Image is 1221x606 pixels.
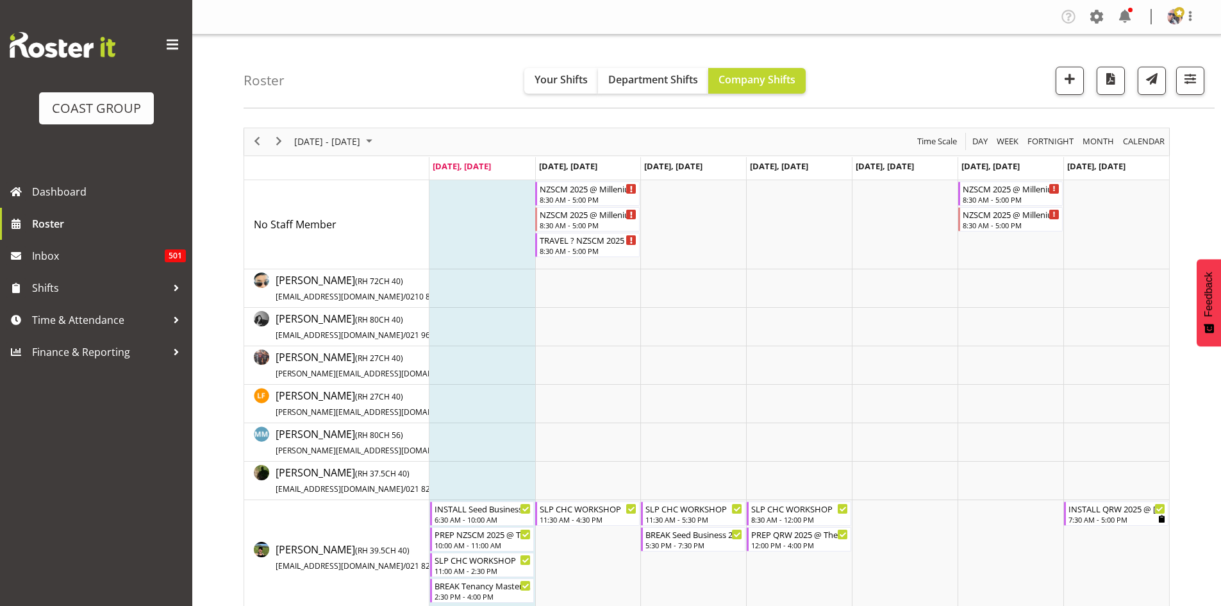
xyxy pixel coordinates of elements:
div: No Staff Member"s event - NZSCM 2025 @ Millenium QTOWN On Site @ 1200 Begin From Saturday, August... [958,181,1063,206]
span: [PERSON_NAME][EMAIL_ADDRESS][DOMAIN_NAME] [276,445,463,456]
div: Rosey McKimmie"s event - PREP QRW 2025 @ The Workshop Begin From Thursday, August 28, 2025 at 12:... [747,527,851,551]
button: Download a PDF of the roster according to the set date range. [1097,67,1125,95]
button: Timeline Month [1081,133,1117,149]
span: [PERSON_NAME] [276,350,510,380]
button: Your Shifts [524,68,598,94]
div: NZSCM 2025 @ Millenium QTOWN On Site @ 1200 [963,208,1059,221]
span: Inbox [32,246,165,265]
div: SLP CHC WORKSHOP [645,502,742,515]
span: [PERSON_NAME] [276,312,450,341]
div: Rosey McKimmie"s event - SLP CHC WORKSHOP Begin From Thursday, August 28, 2025 at 8:30:00 AM GMT+... [747,501,851,526]
div: 10:00 AM - 11:00 AM [435,540,531,550]
span: / [403,560,406,571]
span: Your Shifts [535,72,588,87]
td: Aof Anujarawat resource [244,269,429,308]
button: Month [1121,133,1167,149]
div: 11:00 AM - 2:30 PM [435,566,531,576]
span: / [403,484,406,494]
span: [EMAIL_ADDRESS][DOMAIN_NAME] [276,330,403,341]
button: Feedback - Show survey [1197,259,1221,346]
button: Time Scale [915,133,959,149]
span: RH 72 [358,276,379,287]
span: Shifts [32,278,167,298]
button: Timeline Day [970,133,990,149]
span: [DATE], [DATE] [961,160,1020,172]
a: [PERSON_NAME](RH 80CH 56)[PERSON_NAME][EMAIL_ADDRESS][DOMAIN_NAME] [276,426,510,457]
span: [DATE], [DATE] [433,160,491,172]
img: shaun-dalgetty840549a0c8df28bbc325279ea0715bbc.png [1167,9,1183,24]
span: 021 960 248 [406,330,450,341]
span: / [403,330,406,341]
td: Jesse Hawira resource [244,346,429,385]
span: Department Shifts [608,72,698,87]
div: 8:30 AM - 5:00 PM [963,194,1059,205]
div: No Staff Member"s event - NZSCM 2025 @ Millenium QTOWN On Site @ 1200 Begin From Tuesday, August ... [535,181,640,206]
span: RH 27 [358,353,379,364]
div: NZSCM 2025 @ Millenium QTOWN On Site @ 1200 [540,208,636,221]
div: Rosey McKimmie"s event - PREP NZSCM 2025 @ The Workshop Begin From Monday, August 25, 2025 at 10:... [430,527,535,551]
div: No Staff Member"s event - NZSCM 2025 @ Millenium QTOWN On Site @ 1200 Begin From Tuesday, August ... [535,207,640,231]
button: Send a list of all shifts for the selected filtered period to all rostered employees. [1138,67,1166,95]
span: Roster [32,214,186,233]
img: Rosterit website logo [10,32,115,58]
span: Time Scale [916,133,958,149]
span: Fortnight [1026,133,1075,149]
span: [DATE], [DATE] [750,160,808,172]
div: 11:30 AM - 4:30 PM [540,514,636,525]
span: Feedback [1203,272,1215,317]
button: Next [270,133,288,149]
span: [PERSON_NAME][EMAIL_ADDRESS][DOMAIN_NAME] [276,368,463,379]
div: 8:30 AM - 5:00 PM [963,220,1059,230]
div: Rosey McKimmie"s event - INSTALL Seed Business 2025 @ Te Pae On Site @ 0700 Begin From Monday, Au... [430,501,535,526]
div: August 25 - 31, 2025 [290,128,380,155]
span: 021 822 231 [406,484,450,494]
span: Week [995,133,1020,149]
span: 0210 843 7810 [406,291,459,302]
span: Finance & Reporting [32,342,167,362]
div: SLP CHC WORKSHOP [540,502,636,515]
div: Rosey McKimmie"s event - BREAK Tenancy Master Class 2025 CHC @ Te Pae On Site @ 1500 Begin From M... [430,578,535,603]
div: 12:00 PM - 4:00 PM [751,540,848,550]
span: Dashboard [32,182,186,201]
div: NZSCM 2025 @ Millenium QTOWN On Site @ 1200 [540,182,636,195]
span: [DATE], [DATE] [1067,160,1125,172]
span: [PERSON_NAME] [276,427,510,457]
div: previous period [246,128,268,155]
span: RH 37.5 [358,468,385,479]
div: 11:30 AM - 5:30 PM [645,514,742,525]
a: [PERSON_NAME](RH 27CH 40)[PERSON_NAME][EMAIL_ADDRESS][DOMAIN_NAME] [276,388,510,419]
div: TRAVEL ? NZSCM 2025 @ Millenium QTOWN On Site @ 1200 [540,233,636,246]
a: [PERSON_NAME](RH 37.5CH 40)[EMAIL_ADDRESS][DOMAIN_NAME]/021 822 231 [276,465,450,496]
span: [EMAIL_ADDRESS][DOMAIN_NAME] [276,560,403,571]
button: Timeline Week [995,133,1021,149]
span: [DATE] - [DATE] [293,133,361,149]
td: Micah Hetrick resource [244,462,429,500]
span: RH 80 [358,430,379,441]
div: 2:30 PM - 4:00 PM [435,591,531,602]
div: 6:30 AM - 10:00 AM [435,514,531,525]
div: BREAK Tenancy Master Class 2025 CHC @ [PERSON_NAME] On Site @ 1500 [435,579,531,592]
span: ( CH 40) [355,391,403,402]
a: [PERSON_NAME](RH 39.5CH 40)[EMAIL_ADDRESS][DOMAIN_NAME]/021 822 096 [276,542,450,573]
span: [EMAIL_ADDRESS][DOMAIN_NAME] [276,484,403,494]
div: BREAK Seed Business 2025 @ [PERSON_NAME] On Site @ 1800 [645,528,742,541]
div: SLP CHC WORKSHOP [435,553,531,566]
div: 8:30 AM - 5:00 PM [540,220,636,230]
div: INSTALL QRW 2025 @ [PERSON_NAME] On Site @ 0800 [1068,502,1165,515]
span: RH 80 [358,314,379,325]
div: INSTALL Seed Business 2025 @ [PERSON_NAME] On Site @ 0700 [435,502,531,515]
span: ( CH 56) [355,430,403,441]
a: [PERSON_NAME](RH 27CH 40)[PERSON_NAME][EMAIL_ADDRESS][DOMAIN_NAME] [276,349,510,380]
div: 7:30 AM - 5:00 PM [1068,514,1165,525]
div: 8:30 AM - 5:00 PM [540,246,636,256]
span: [PERSON_NAME] [276,273,459,303]
span: ( CH 40) [355,353,403,364]
button: Filter Shifts [1176,67,1204,95]
span: [PERSON_NAME] [276,466,450,495]
span: [PERSON_NAME] [276,389,510,418]
span: [PERSON_NAME][EMAIL_ADDRESS][DOMAIN_NAME] [276,407,463,417]
span: ( CH 40) [355,545,410,556]
button: Department Shifts [598,68,708,94]
span: ( CH 40) [355,468,410,479]
div: No Staff Member"s event - NZSCM 2025 @ Millenium QTOWN On Site @ 1200 Begin From Saturday, August... [958,207,1063,231]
